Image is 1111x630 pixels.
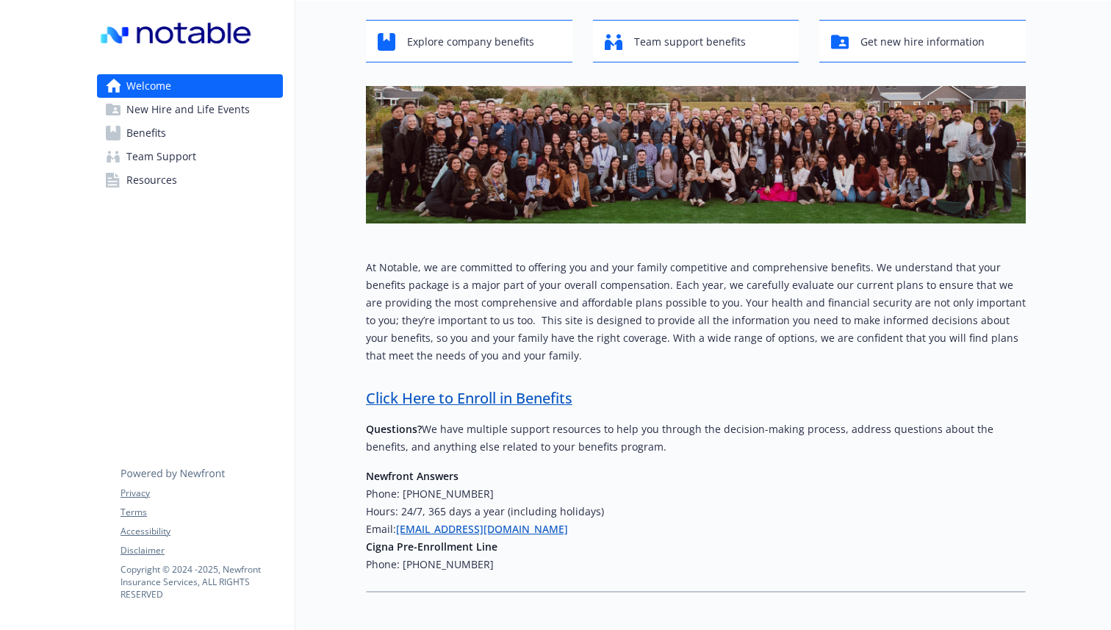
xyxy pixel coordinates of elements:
[366,259,1026,365] p: At Notable, we are committed to offering you and your family competitive and comprehensive benefi...
[121,525,282,538] a: Accessibility
[126,98,250,121] span: New Hire and Life Events
[366,485,1026,503] h6: Phone: [PHONE_NUMBER]
[121,487,282,500] a: Privacy
[97,145,283,168] a: Team Support
[366,556,1026,573] h6: Phone: [PHONE_NUMBER]
[366,540,497,554] strong: Cigna Pre-Enrollment Line
[97,168,283,192] a: Resources
[121,563,282,601] p: Copyright © 2024 - 2025 , Newfront Insurance Services, ALL RIGHTS RESERVED
[860,28,985,56] span: Get new hire information
[366,388,572,408] a: Click Here to Enroll in Benefits
[593,20,799,62] button: Team support benefits
[819,20,1026,62] button: Get new hire information
[126,74,171,98] span: Welcome
[126,145,196,168] span: Team Support
[366,20,572,62] button: Explore company benefits
[126,168,177,192] span: Resources
[366,469,459,483] strong: Newfront Answers
[126,121,166,145] span: Benefits
[121,506,282,519] a: Terms
[366,422,422,436] strong: Questions?
[366,86,1026,223] img: overview page banner
[121,544,282,557] a: Disclaimer
[366,420,1026,456] p: We have multiple support resources to help you through the decision-making process, address quest...
[407,28,534,56] span: Explore company benefits
[396,522,568,536] a: [EMAIL_ADDRESS][DOMAIN_NAME]
[366,503,1026,520] h6: Hours: 24/7, 365 days a year (including holidays)​
[97,121,283,145] a: Benefits
[97,74,283,98] a: Welcome
[366,520,1026,538] h6: Email:
[634,28,746,56] span: Team support benefits
[97,98,283,121] a: New Hire and Life Events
